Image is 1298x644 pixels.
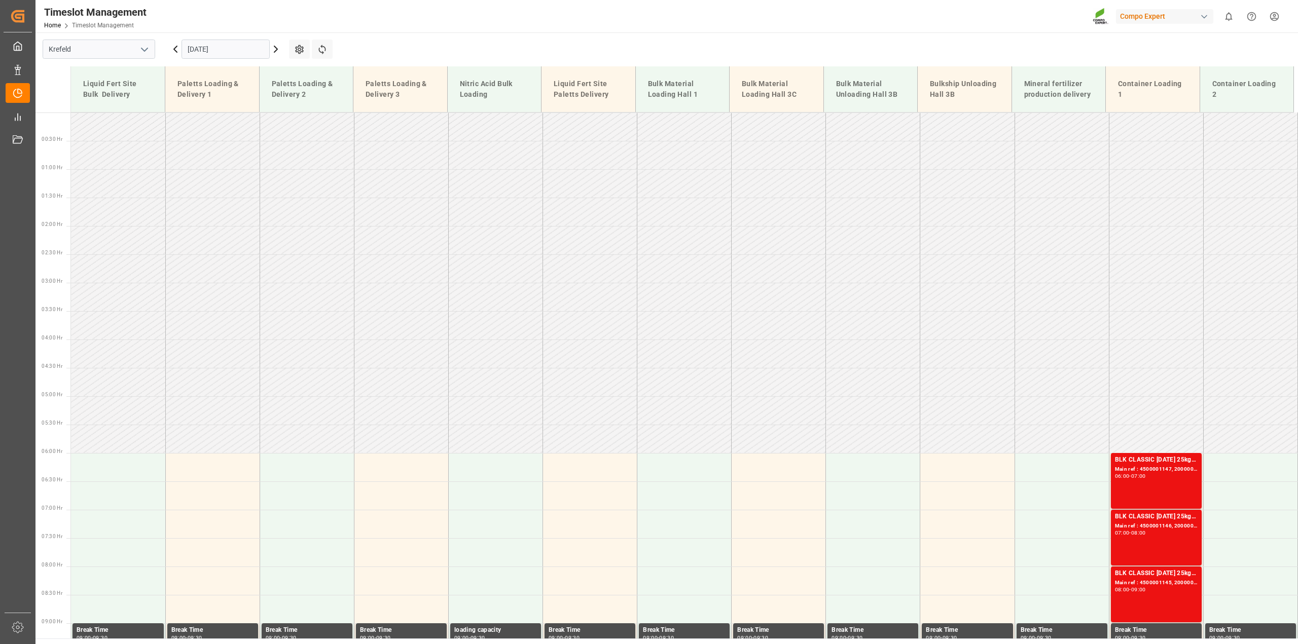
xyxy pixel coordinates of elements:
[565,635,580,640] div: 09:30
[1115,625,1198,635] div: Break Time
[1115,465,1198,474] div: Main ref : 4500001147, 2000001162
[941,635,942,640] div: -
[42,221,62,227] span: 02:00 Hr
[171,625,254,635] div: Break Time
[91,635,93,640] div: -
[737,625,820,635] div: Break Time
[454,635,469,640] div: 09:00
[1115,522,1198,531] div: Main ref : 4500001146, 2000001162
[42,477,62,482] span: 06:30 Hr
[659,635,674,640] div: 09:30
[42,307,62,312] span: 03:30 Hr
[42,278,62,284] span: 03:00 Hr
[42,562,62,567] span: 08:00 Hr
[737,635,752,640] div: 09:00
[1115,512,1198,522] div: BLK CLASSIC [DATE] 25kg (x42) INT MTO
[1114,74,1192,104] div: Container Loading 1
[77,635,91,640] div: 09:00
[136,42,152,57] button: open menu
[1208,74,1286,104] div: Container Loading 2
[1021,635,1035,640] div: 09:00
[943,635,957,640] div: 09:30
[549,625,631,635] div: Break Time
[77,625,160,635] div: Break Time
[471,635,485,640] div: 09:30
[268,74,345,104] div: Paletts Loading & Delivery 2
[848,635,862,640] div: 09:30
[1240,5,1263,28] button: Help Center
[42,505,62,511] span: 07:00 Hr
[1035,635,1036,640] div: -
[282,635,297,640] div: 09:30
[266,625,348,635] div: Break Time
[1131,531,1146,535] div: 08:00
[1131,474,1146,478] div: 07:00
[79,74,157,104] div: Liquid Fert Site Bulk Delivery
[658,635,659,640] div: -
[1129,474,1131,478] div: -
[362,74,439,104] div: Paletts Loading & Delivery 3
[832,74,910,104] div: Bulk Material Unloading Hall 3B
[643,635,658,640] div: 09:00
[1129,635,1131,640] div: -
[1116,7,1217,26] button: Compo Expert
[42,619,62,624] span: 09:00 Hr
[42,250,62,255] span: 02:30 Hr
[454,625,537,635] div: loading capacity
[926,625,1008,635] div: Break Time
[1037,635,1052,640] div: 09:30
[1115,455,1198,465] div: BLK CLASSIC [DATE] 25kg (x42) INT MTO
[188,635,202,640] div: 09:30
[643,625,726,635] div: Break Time
[549,635,563,640] div: 09:00
[42,136,62,142] span: 00:30 Hr
[1115,569,1198,579] div: BLK CLASSIC [DATE] 25kg (x42) INT MTO
[42,165,62,170] span: 01:00 Hr
[1225,635,1240,640] div: 09:30
[1115,587,1130,592] div: 08:00
[926,74,1003,104] div: Bulkship Unloading Hall 3B
[42,590,62,596] span: 08:30 Hr
[182,40,270,59] input: DD.MM.YYYY
[550,74,627,104] div: Liquid Fert Site Paletts Delivery
[1115,531,1130,535] div: 07:00
[360,635,375,640] div: 09:00
[1131,587,1146,592] div: 09:00
[753,635,768,640] div: 09:30
[44,22,61,29] a: Home
[644,74,722,104] div: Bulk Material Loading Hall 1
[1224,635,1225,640] div: -
[375,635,376,640] div: -
[360,625,443,635] div: Break Time
[42,335,62,340] span: 04:00 Hr
[926,635,941,640] div: 09:00
[42,448,62,454] span: 06:00 Hr
[832,625,914,635] div: Break Time
[1217,5,1240,28] button: show 0 new notifications
[42,193,62,199] span: 01:30 Hr
[563,635,565,640] div: -
[280,635,281,640] div: -
[1116,9,1213,24] div: Compo Expert
[42,363,62,369] span: 04:30 Hr
[1021,625,1103,635] div: Break Time
[1129,587,1131,592] div: -
[469,635,471,640] div: -
[1115,474,1130,478] div: 06:00
[266,635,280,640] div: 09:00
[752,635,753,640] div: -
[456,74,533,104] div: Nitric Acid Bulk Loading
[42,392,62,397] span: 05:00 Hr
[1209,635,1224,640] div: 09:00
[738,74,815,104] div: Bulk Material Loading Hall 3C
[1115,579,1198,587] div: Main ref : 4500001145, 2000001162
[1115,635,1130,640] div: 09:00
[186,635,187,640] div: -
[1020,74,1098,104] div: Mineral fertilizer production delivery
[173,74,251,104] div: Paletts Loading & Delivery 1
[832,635,846,640] div: 09:00
[44,5,147,20] div: Timeslot Management
[42,534,62,539] span: 07:30 Hr
[1093,8,1109,25] img: Screenshot%202023-09-29%20at%2010.02.21.png_1712312052.png
[846,635,848,640] div: -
